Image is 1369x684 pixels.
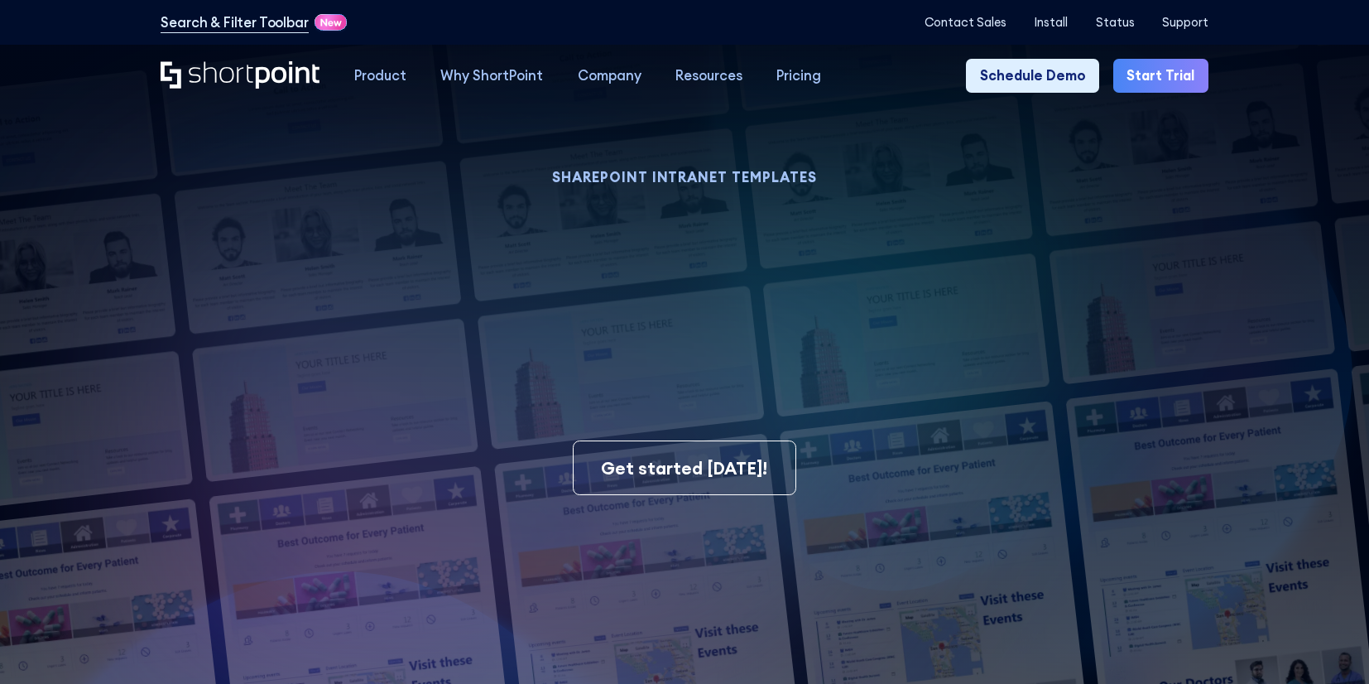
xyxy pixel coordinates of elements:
[658,59,759,93] a: Resources
[161,12,308,33] a: Search & Filter Toolbar
[560,59,658,93] a: Company
[337,59,423,93] a: Product
[1162,16,1208,30] a: Support
[925,16,1006,30] a: Contact Sales
[284,171,1085,184] h1: SHAREPOINT INTRANET TEMPLATES
[440,65,543,86] div: Why ShortPoint
[1113,59,1208,93] a: Start Trial
[1034,16,1068,30] a: Install
[760,59,838,93] a: Pricing
[601,455,767,481] div: Get started [DATE]!
[675,65,742,86] div: Resources
[161,61,319,91] a: Home
[424,59,560,93] a: Why ShortPoint
[966,59,1099,93] a: Schedule Demo
[578,65,641,86] div: Company
[573,441,795,495] a: Get started [DATE]!
[1096,16,1135,30] a: Status
[776,65,821,86] div: Pricing
[354,65,406,86] div: Product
